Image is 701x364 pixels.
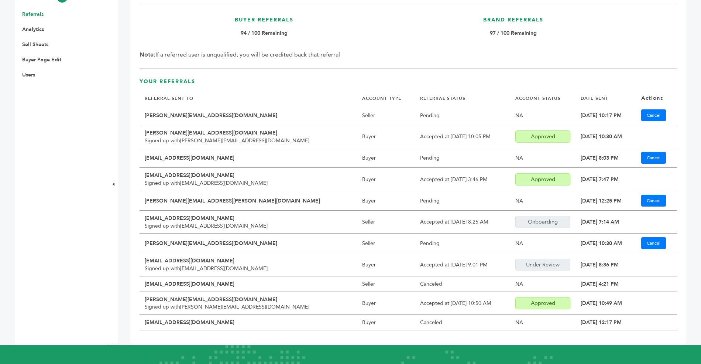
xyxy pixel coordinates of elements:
a: Referrals [22,11,44,18]
a: Seller [362,240,375,247]
a: Accepted at [DATE] 9:01 PM [420,261,488,268]
b: [EMAIL_ADDRESS][DOMAIN_NAME] [145,319,234,326]
a: Users [22,71,35,78]
h3: Brand Referrals [392,16,634,29]
span: Signed up with [PERSON_NAME][EMAIL_ADDRESS][DOMAIN_NAME] [145,137,309,144]
b: [PERSON_NAME][EMAIL_ADDRESS][DOMAIN_NAME] [145,296,277,303]
div: Approved [515,173,570,186]
a: NA [515,240,523,247]
a: Cancel [641,237,666,249]
b: [EMAIL_ADDRESS][DOMAIN_NAME] [145,215,234,222]
a: NA [515,280,523,288]
a: [DATE] 10:49 AM [581,300,622,307]
a: Accepted at [DATE] 10:05 PM [420,133,491,140]
b: [PERSON_NAME][EMAIL_ADDRESS][DOMAIN_NAME] [145,112,277,119]
a: [DATE] 10:17 PM [581,112,622,119]
a: Cancel [641,195,666,207]
a: Cancel [641,109,666,121]
div: Onboarding [515,216,570,228]
a: NA [515,154,523,161]
a: [DATE] 8:36 PM [581,261,619,268]
div: Approved [515,130,570,143]
div: Approved [515,297,570,309]
a: REFERRAL STATUS [420,95,465,101]
b: [EMAIL_ADDRESS][DOMAIN_NAME] [145,172,234,179]
a: ACCOUNT STATUS [515,95,561,101]
a: Pending [420,197,440,204]
a: [DATE] 4:21 PM [581,280,619,288]
a: [DATE] 8:03 PM [581,154,619,161]
b: [PERSON_NAME][EMAIL_ADDRESS][DOMAIN_NAME] [145,240,277,247]
h3: Buyer Referrals [143,16,385,29]
a: [DATE] 7:14 AM [581,218,619,225]
a: Pending [420,112,440,119]
h3: Your Referrals [140,78,677,91]
a: Buyer [362,261,376,268]
a: [DATE] 12:17 PM [581,319,622,326]
a: Accepted at [DATE] 10:50 AM [420,300,491,307]
a: [DATE] 10:30 AM [581,240,622,247]
a: NA [515,197,523,204]
a: [DATE] 10:30 AM [581,133,622,140]
a: Seller [362,112,375,119]
a: NA [515,112,523,119]
a: Cancel [641,152,666,164]
a: Seller [362,280,375,288]
a: Buyer [362,300,376,307]
b: [PERSON_NAME][EMAIL_ADDRESS][PERSON_NAME][DOMAIN_NAME] [145,197,320,204]
b: [PERSON_NAME][EMAIL_ADDRESS][DOMAIN_NAME] [145,129,277,136]
a: Pending [420,154,440,161]
b: 97 / 100 Remaining [490,30,537,37]
th: Actions [636,91,677,106]
a: Accepted at [DATE] 8:25 AM [420,218,488,225]
b: 94 / 100 Remaining [241,30,288,37]
a: Accepted at [DATE] 3:46 PM [420,176,488,183]
a: Buyer [362,154,376,161]
span: If a referred user is unqualified, you will be credited back that referral [140,51,340,59]
a: Pending [420,240,440,247]
span: Signed up with [EMAIL_ADDRESS][DOMAIN_NAME] [145,265,268,272]
span: Signed up with [PERSON_NAME][EMAIL_ADDRESS][DOMAIN_NAME] [145,303,309,310]
a: Buyer [362,133,376,140]
b: [EMAIL_ADDRESS][DOMAIN_NAME] [145,154,234,161]
a: REFERRAL SENT TO [145,95,193,101]
a: Sell Sheets [22,41,48,48]
b: Note: [140,51,155,59]
a: Buyer [362,319,376,326]
b: [EMAIL_ADDRESS][DOMAIN_NAME] [145,257,234,264]
b: [EMAIL_ADDRESS][DOMAIN_NAME] [145,280,234,288]
a: Buyer [362,176,376,183]
a: DATE SENT [581,95,608,101]
a: Canceled [420,319,442,326]
a: NA [515,319,523,326]
a: Buyer Page Edit [22,56,61,63]
a: Buyer [362,197,376,204]
a: Analytics [22,26,44,33]
a: ACCOUNT TYPE [362,95,401,101]
a: [DATE] 7:47 PM [581,176,619,183]
a: Seller [362,218,375,225]
a: [DATE] 12:25 PM [581,197,622,204]
div: Under Review [515,259,570,271]
span: Signed up with [EMAIL_ADDRESS][DOMAIN_NAME] [145,222,268,229]
span: Signed up with [EMAIL_ADDRESS][DOMAIN_NAME] [145,180,268,187]
a: Canceled [420,280,442,288]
